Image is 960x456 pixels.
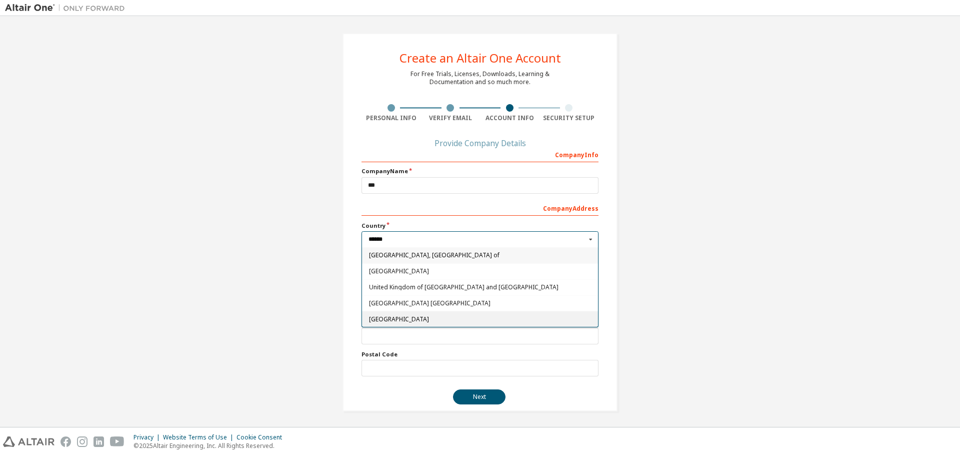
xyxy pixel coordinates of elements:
[453,389,505,404] button: Next
[361,222,598,230] label: Country
[369,252,591,258] span: [GEOGRAPHIC_DATA], [GEOGRAPHIC_DATA] of
[110,436,124,447] img: youtube.svg
[163,433,236,441] div: Website Terms of Use
[369,300,591,306] span: [GEOGRAPHIC_DATA] [GEOGRAPHIC_DATA]
[60,436,71,447] img: facebook.svg
[77,436,87,447] img: instagram.svg
[133,441,288,450] p: © 2025 Altair Engineering, Inc. All Rights Reserved.
[361,200,598,216] div: Company Address
[369,284,591,290] span: United Kingdom of [GEOGRAPHIC_DATA] and [GEOGRAPHIC_DATA]
[361,146,598,162] div: Company Info
[410,70,549,86] div: For Free Trials, Licenses, Downloads, Learning & Documentation and so much more.
[236,433,288,441] div: Cookie Consent
[399,52,561,64] div: Create an Altair One Account
[369,268,591,274] span: [GEOGRAPHIC_DATA]
[361,350,598,358] label: Postal Code
[361,140,598,146] div: Provide Company Details
[369,316,591,322] span: [GEOGRAPHIC_DATA]
[361,114,421,122] div: Personal Info
[539,114,599,122] div: Security Setup
[3,436,54,447] img: altair_logo.svg
[421,114,480,122] div: Verify Email
[133,433,163,441] div: Privacy
[480,114,539,122] div: Account Info
[361,167,598,175] label: Company Name
[5,3,130,13] img: Altair One
[93,436,104,447] img: linkedin.svg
